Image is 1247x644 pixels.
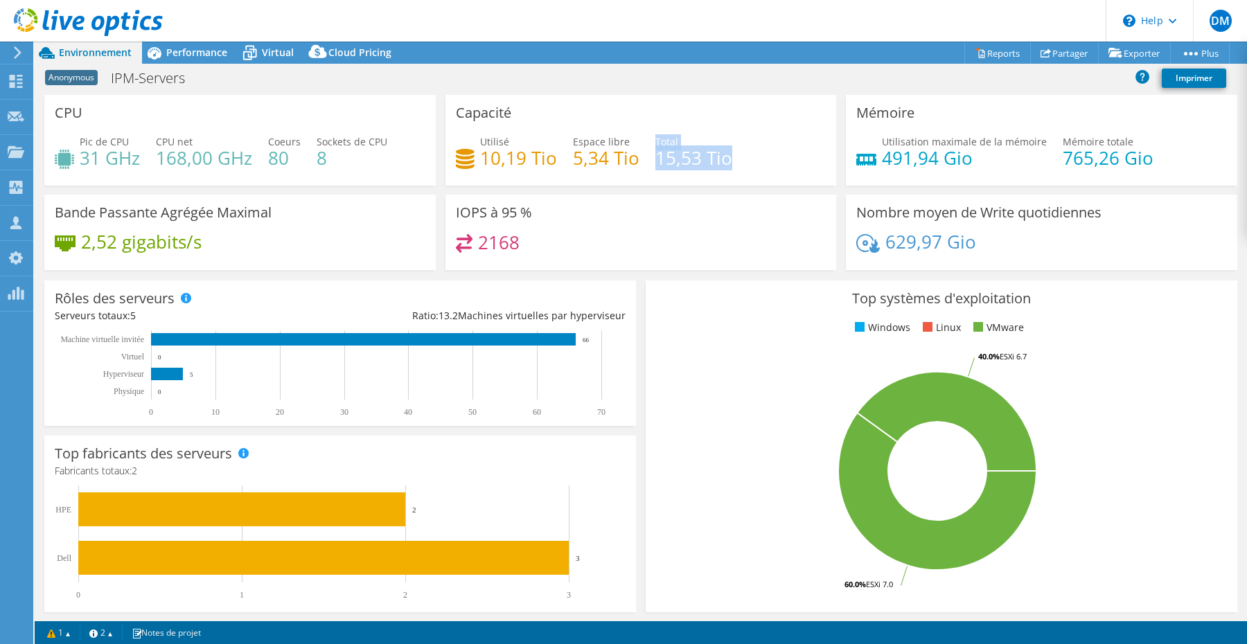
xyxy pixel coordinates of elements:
tspan: Machine virtuelle invitée [60,334,144,344]
text: 66 [583,337,590,343]
h4: 31 GHz [80,150,140,166]
text: 2 [403,590,407,600]
tspan: ESXi 7.0 [866,579,893,589]
h4: 2168 [478,235,520,250]
text: Virtuel [121,352,145,361]
text: 70 [597,407,605,417]
h3: Capacité [456,105,511,120]
tspan: 60.0% [844,579,866,589]
text: 10 [211,407,220,417]
h3: Bande Passante Agrégée Maximal [55,205,272,220]
text: 40 [404,407,412,417]
tspan: 40.0% [978,351,1000,361]
h4: 8 [317,150,387,166]
h4: 168,00 GHz [156,150,252,166]
h4: 5,34 Tio [573,150,639,166]
div: Serveurs totaux: [55,308,340,323]
h4: Fabricants totaux: [55,463,626,478]
text: 30 [340,407,348,417]
span: 2 [132,464,137,477]
text: 1 [240,590,244,600]
h4: 491,94 Gio [882,150,1047,166]
h3: Top systèmes d'exploitation [656,291,1227,306]
a: Partager [1030,42,1099,64]
text: 50 [468,407,477,417]
span: Sockets de CPU [317,135,387,148]
text: 60 [533,407,541,417]
span: Mémoire totale [1063,135,1133,148]
span: CPU net [156,135,193,148]
text: 20 [276,407,284,417]
a: 1 [37,624,80,641]
h3: Rôles des serveurs [55,291,175,306]
h4: 765,26 Gio [1063,150,1153,166]
a: Reports [964,42,1031,64]
span: Cloud Pricing [328,46,391,59]
span: 13.2 [439,309,458,322]
span: Coeurs [268,135,301,148]
text: Hyperviseur [103,369,144,379]
text: 5 [190,371,193,378]
span: Pic de CPU [80,135,129,148]
span: 5 [130,309,136,322]
span: DM [1210,10,1232,32]
h4: 629,97 Gio [885,234,976,249]
h4: 2,52 gigabits/s [81,234,202,249]
text: 0 [149,407,153,417]
li: Windows [851,320,910,335]
text: 0 [158,354,161,361]
span: Performance [166,46,227,59]
h3: IOPS à 95 % [456,205,532,220]
tspan: ESXi 6.7 [1000,351,1027,361]
h3: CPU [55,105,82,120]
h4: 10,19 Tio [480,150,557,166]
a: Notes de projet [122,624,211,641]
h3: Nombre moyen de Write quotidiennes [856,205,1102,220]
h1: IPM-Servers [105,71,206,86]
span: Anonymous [45,70,98,85]
span: Environnement [59,46,132,59]
a: Plus [1170,42,1230,64]
li: VMware [970,320,1024,335]
span: Utilisation maximale de la mémoire [882,135,1047,148]
div: Ratio: Machines virtuelles par hyperviseur [340,308,626,323]
a: 2 [80,624,123,641]
span: Utilisé [480,135,509,148]
text: Physique [114,386,144,396]
svg: \n [1123,15,1135,27]
span: Espace libre [573,135,630,148]
a: Exporter [1098,42,1171,64]
li: Linux [919,320,961,335]
text: Dell [57,553,71,563]
h3: Top fabricants des serveurs [55,446,232,461]
h4: 80 [268,150,301,166]
span: Total [655,135,678,148]
text: 3 [576,554,580,562]
h3: Mémoire [856,105,914,120]
text: HPE [55,505,71,515]
text: 0 [76,590,80,600]
span: Virtual [262,46,294,59]
text: 0 [158,388,161,395]
text: 2 [412,506,416,514]
a: Imprimer [1162,69,1226,88]
text: 3 [567,590,571,600]
h4: 15,53 Tio [655,150,732,166]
